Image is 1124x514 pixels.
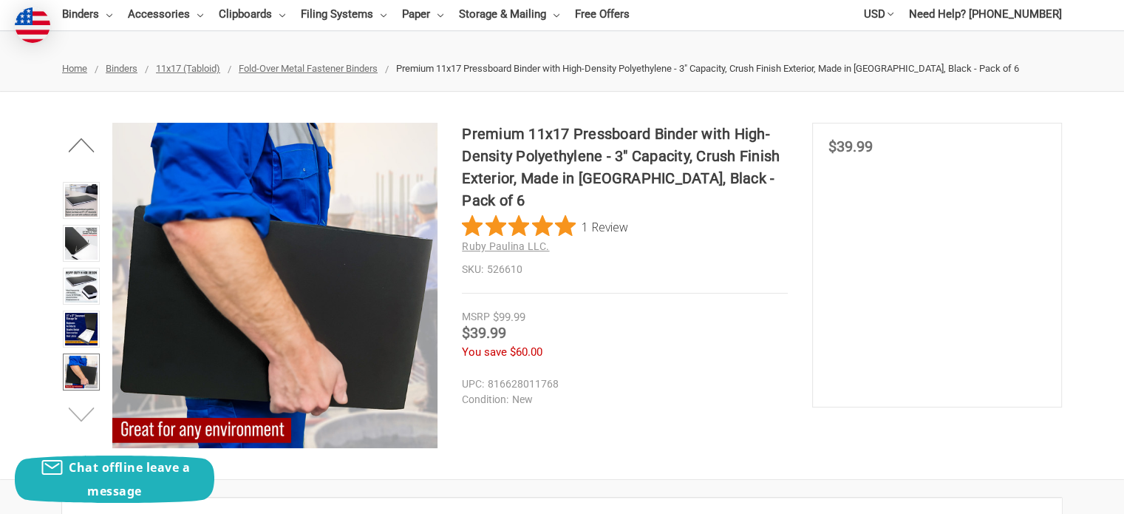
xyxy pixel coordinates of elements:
[65,184,98,217] img: Ruby Paulina 11x17 Pressboard Binder
[828,138,873,155] span: $39.99
[239,63,378,74] a: Fold-Over Metal Fastener Binders
[59,130,104,160] button: Previous
[156,63,220,74] a: 11x17 (Tabloid)
[396,63,1019,74] span: Premium 11x17 Pressboard Binder with High-Density Polyethylene - 3" Capacity, Crush Finish Exteri...
[59,400,104,430] button: Next
[462,240,549,252] a: Ruby Paulina LLC.
[462,345,507,359] span: You save
[15,7,50,43] img: duty and tax information for United States
[62,63,87,74] a: Home
[65,227,98,260] img: Premium 11x17 Pressboard Binder with High-Density Polyethylene - 3" Capacity, Crush Finish Exteri...
[462,392,781,408] dd: New
[462,392,508,408] dt: Condition:
[462,324,506,342] span: $39.99
[69,459,190,499] span: Chat offline leave a message
[65,356,98,388] img: Premium 11x17 Pressboard Binder with High-Density Polyethylene - 3" Capacity, Crush Finish Exteri...
[65,313,98,345] img: Premium 11x17 Pressboard Binder with High-Density Polyethylene - 3" Capacity, Crush Finish Exteri...
[65,270,98,302] img: Premium 11x17 Pressboard Binder with High-Density Polyethylene - 3" Capacity, Crush Finish Exteri...
[15,456,214,503] button: Chat offline leave a message
[112,123,437,448] img: Premium 11x17 Pressboard Binder with High-Density Polyethylene - 3" Capacity, Crush Finish Exteri...
[462,309,490,325] div: MSRP
[462,376,484,392] dt: UPC:
[106,63,137,74] a: Binders
[582,215,628,237] span: 1 Review
[493,311,525,324] span: $99.99
[462,262,788,277] dd: 526610
[1002,474,1124,514] iframe: Google Customer Reviews
[462,376,781,392] dd: 816628011768
[462,215,628,237] button: Rated 5 out of 5 stars from 1 reviews. Jump to reviews.
[462,262,483,277] dt: SKU:
[510,345,542,359] span: $60.00
[462,123,788,212] h1: Premium 11x17 Pressboard Binder with High-Density Polyethylene - 3" Capacity, Crush Finish Exteri...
